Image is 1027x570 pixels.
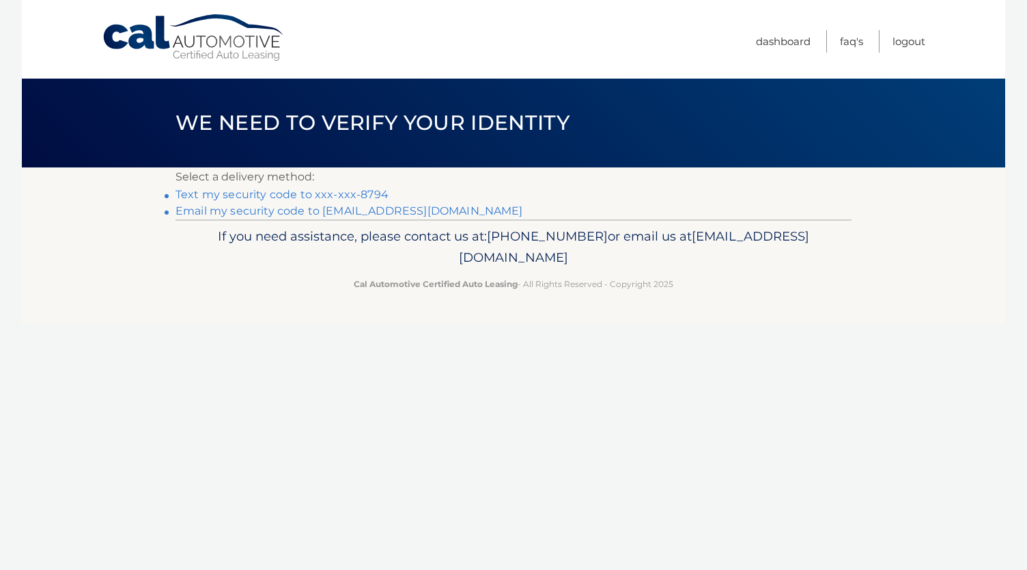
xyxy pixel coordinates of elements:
[102,14,286,62] a: Cal Automotive
[354,279,518,289] strong: Cal Automotive Certified Auto Leasing
[892,30,925,53] a: Logout
[487,228,608,244] span: [PHONE_NUMBER]
[840,30,863,53] a: FAQ's
[175,188,389,201] a: Text my security code to xxx-xxx-8794
[756,30,811,53] a: Dashboard
[184,226,843,269] p: If you need assistance, please contact us at: or email us at
[175,204,523,217] a: Email my security code to [EMAIL_ADDRESS][DOMAIN_NAME]
[175,110,569,135] span: We need to verify your identity
[184,277,843,291] p: - All Rights Reserved - Copyright 2025
[175,167,852,187] p: Select a delivery method:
